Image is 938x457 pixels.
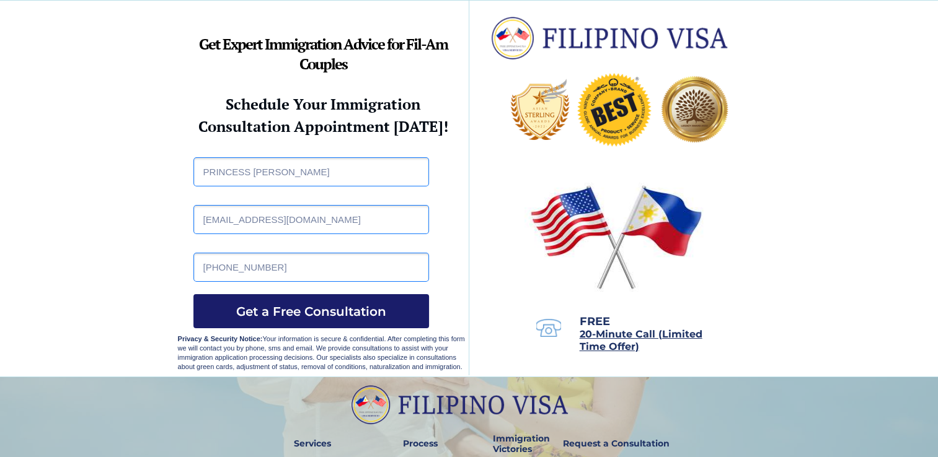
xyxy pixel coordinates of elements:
[178,335,465,370] span: Your information is secure & confidential. After completing this form we will contact you by phon...
[193,304,429,319] span: Get a Free Consultation
[563,438,670,449] strong: Request a Consultation
[580,315,610,328] span: FREE
[193,205,429,234] input: Email
[226,94,420,114] strong: Schedule Your Immigration
[403,438,438,449] strong: Process
[493,433,550,455] strong: Immigration Victories
[178,335,263,342] strong: Privacy & Security Notice:
[193,294,429,328] button: Get a Free Consultation
[199,34,448,74] strong: Get Expert Immigration Advice for Fil-Am Couples
[580,329,702,352] a: 20-Minute Call (Limited Time Offer)
[193,157,429,186] input: Full Name
[193,253,429,282] input: Phone Number
[294,438,331,449] strong: Services
[198,116,448,136] strong: Consultation Appointment [DATE]!
[580,328,702,352] span: 20-Minute Call (Limited Time Offer)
